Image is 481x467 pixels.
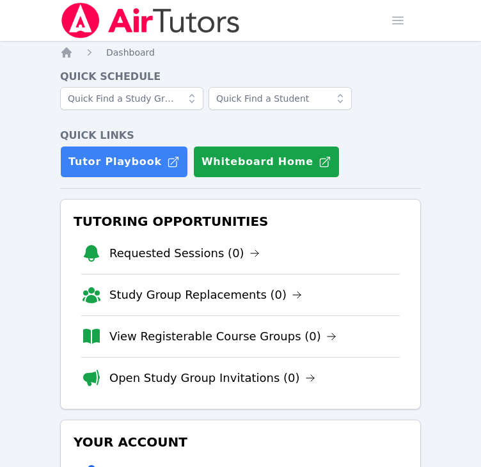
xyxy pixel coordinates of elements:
input: Quick Find a Study Group [60,87,203,110]
a: Requested Sessions (0) [109,244,260,262]
button: Whiteboard Home [193,146,340,178]
input: Quick Find a Student [209,87,352,110]
a: Tutor Playbook [60,146,188,178]
h4: Quick Links [60,128,421,143]
a: View Registerable Course Groups (0) [109,328,336,345]
a: Study Group Replacements (0) [109,286,302,304]
nav: Breadcrumb [60,46,421,59]
img: Air Tutors [60,3,241,38]
a: Open Study Group Invitations (0) [109,369,315,387]
a: Dashboard [106,46,155,59]
span: Dashboard [106,47,155,58]
h3: Tutoring Opportunities [71,210,410,233]
h3: Your Account [71,431,410,454]
h4: Quick Schedule [60,69,421,84]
